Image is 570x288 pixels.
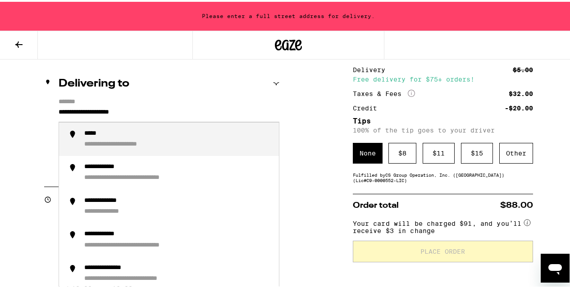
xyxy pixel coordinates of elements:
[353,116,533,123] h5: Tips
[541,252,570,281] iframe: Button to launch messaging window
[513,65,533,71] div: $5.00
[353,215,522,233] span: Your card will be charged $91, and you’ll receive $3 in change
[353,88,415,96] div: Taxes & Fees
[500,200,533,208] span: $88.00
[499,141,533,162] div: Other
[505,103,533,110] div: -$20.00
[423,141,455,162] div: $ 11
[420,247,465,253] span: Place Order
[353,141,383,162] div: None
[353,74,533,81] div: Free delivery for $75+ orders!
[353,65,392,71] div: Delivery
[353,125,533,132] p: 100% of the tip goes to your driver
[353,239,533,261] button: Place Order
[59,77,129,87] h2: Delivering to
[353,170,533,181] div: Fulfilled by CS Group Operation, Inc. ([GEOGRAPHIC_DATA]) (Lic# C9-0000552-LIC )
[509,51,533,58] div: $76.00
[461,141,493,162] div: $ 15
[353,200,399,208] span: Order total
[509,89,533,95] div: $32.00
[353,103,383,110] div: Credit
[353,51,392,58] div: Subtotal
[388,141,416,162] div: $ 8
